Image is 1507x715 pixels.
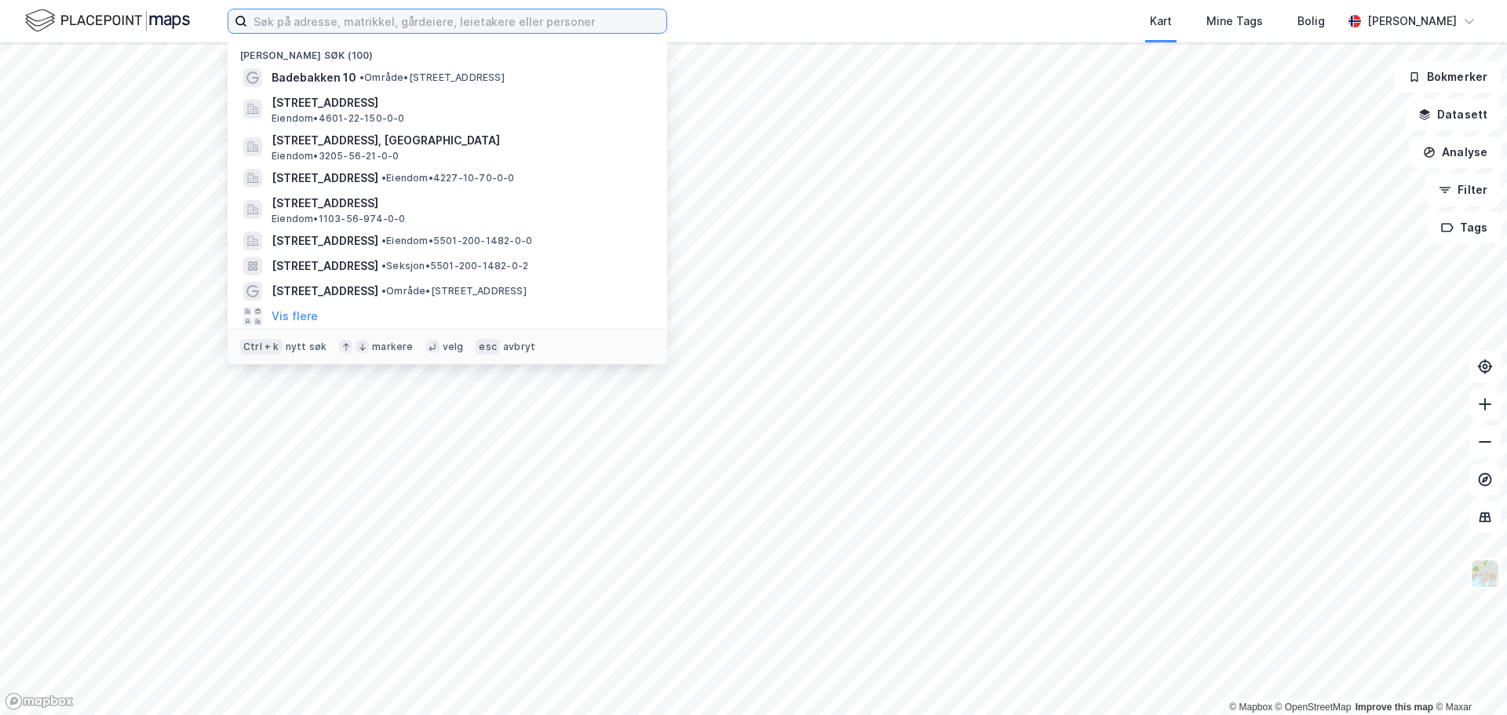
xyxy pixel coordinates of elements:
[5,692,74,710] a: Mapbox homepage
[272,68,356,87] span: Badebakken 10
[1470,559,1500,589] img: Z
[286,341,327,353] div: nytt søk
[1297,12,1325,31] div: Bolig
[1429,640,1507,715] div: Kontrollprogram for chat
[272,194,648,213] span: [STREET_ADDRESS]
[381,172,515,184] span: Eiendom • 4227-10-70-0-0
[272,112,405,125] span: Eiendom • 4601-22-150-0-0
[25,7,190,35] img: logo.f888ab2527a4732fd821a326f86c7f29.svg
[1410,137,1501,168] button: Analyse
[240,339,283,355] div: Ctrl + k
[247,9,666,33] input: Søk på adresse, matrikkel, gårdeiere, leietakere eller personer
[1405,99,1501,130] button: Datasett
[1150,12,1172,31] div: Kart
[503,341,535,353] div: avbryt
[228,37,667,65] div: [PERSON_NAME] søk (100)
[1425,174,1501,206] button: Filter
[1429,640,1507,715] iframe: Chat Widget
[359,71,505,84] span: Område • [STREET_ADDRESS]
[443,341,464,353] div: velg
[272,282,378,301] span: [STREET_ADDRESS]
[272,307,318,326] button: Vis flere
[272,257,378,275] span: [STREET_ADDRESS]
[272,131,648,150] span: [STREET_ADDRESS], [GEOGRAPHIC_DATA]
[372,341,413,353] div: markere
[272,169,378,188] span: [STREET_ADDRESS]
[1229,702,1272,713] a: Mapbox
[272,213,406,225] span: Eiendom • 1103-56-974-0-0
[1428,212,1501,243] button: Tags
[381,285,527,297] span: Område • [STREET_ADDRESS]
[272,93,648,112] span: [STREET_ADDRESS]
[1356,702,1433,713] a: Improve this map
[476,339,500,355] div: esc
[1275,702,1352,713] a: OpenStreetMap
[359,71,364,83] span: •
[381,235,532,247] span: Eiendom • 5501-200-1482-0-0
[1367,12,1457,31] div: [PERSON_NAME]
[381,285,386,297] span: •
[381,260,528,272] span: Seksjon • 5501-200-1482-0-2
[1206,12,1263,31] div: Mine Tags
[381,260,386,272] span: •
[272,232,378,250] span: [STREET_ADDRESS]
[1395,61,1501,93] button: Bokmerker
[381,235,386,246] span: •
[272,150,399,162] span: Eiendom • 3205-56-21-0-0
[381,172,386,184] span: •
